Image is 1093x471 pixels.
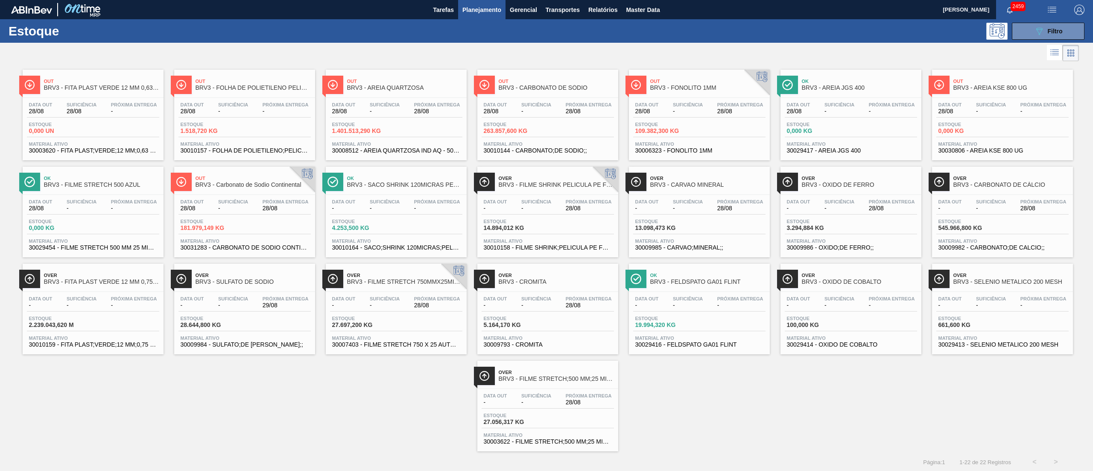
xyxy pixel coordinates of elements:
[650,273,766,278] span: Ok
[332,322,392,328] span: 27.697,200 KG
[787,108,810,115] span: 28/08
[926,160,1077,257] a: ÍconeOverBRV3 - CARBONATO DE CÁLCIOData out-Suficiência-Próxima Entrega28/08Estoque545.966,800 KG...
[521,199,551,204] span: Suficiência
[521,102,551,107] span: Suficiência
[196,182,311,188] span: BRV3 - Carbonato de Sodio Continental
[16,63,168,160] a: ÍconeOutBRV3 - FITA PLAST VERDE 12 MM 0,63 MM 2000 MData out28/08Suficiência28/08Próxima Entrega-...
[332,316,392,321] span: Estoque
[370,199,400,204] span: Suficiência
[650,279,766,285] span: BRV3 - FELDSPATO GA01 FLINT
[953,273,1069,278] span: Over
[218,296,248,301] span: Suficiência
[471,257,622,354] a: ÍconeOverBRV3 - CROMITAData out-Suficiência-Próxima Entrega28/08Estoque5.164,170 KGMaterial ativo...
[976,199,1006,204] span: Suficiência
[196,279,311,285] span: BRV3 - SULFATO DE SODIO
[824,205,854,212] span: -
[782,177,793,187] img: Ícone
[717,102,763,107] span: Próxima Entrega
[787,336,915,341] span: Material ativo
[787,199,810,204] span: Data out
[635,102,659,107] span: Data out
[521,302,551,309] span: -
[673,102,703,107] span: Suficiência
[332,141,460,147] span: Material ativo
[782,274,793,284] img: Ícone
[484,244,612,251] span: 30010158 - FILME SHRINK;PELICULA PE FOLHA; LARG 240
[787,238,915,244] span: Material ativo
[622,160,774,257] a: ÍconeOverBRV3 - CARVAO MINERALData out-Suficiência-Próxima Entrega28/08Estoque13.098,473 KGMateri...
[111,302,157,309] span: -
[111,108,157,115] span: -
[787,322,847,328] span: 100,000 KG
[484,205,507,212] span: -
[484,302,507,309] span: -
[938,244,1067,251] span: 30009982 - CARBONATO;DE CALCIO;;
[347,176,462,181] span: Ok
[787,122,847,127] span: Estoque
[717,205,763,212] span: 28/08
[824,102,854,107] span: Suficiência
[499,273,614,278] span: Over
[774,63,926,160] a: ÍconeOkBRV3 - AREIA JGS 400Data out28/08Suficiência-Próxima Entrega-Estoque0,000 KGMaterial ativo...
[218,108,248,115] span: -
[347,273,462,278] span: Over
[938,128,998,134] span: 0,000 KG
[462,5,501,15] span: Planejamento
[521,108,551,115] span: -
[218,199,248,204] span: Suficiência
[938,147,1067,154] span: 30030806 - AREIA KSE 800 UG
[938,336,1067,341] span: Material ativo
[787,219,847,224] span: Estoque
[938,296,962,301] span: Data out
[67,302,96,309] span: -
[869,199,915,204] span: Próxima Entrega
[926,257,1077,354] a: ÍconeOverBRV3 - SELENIO METALICO 200 MESHData out-Suficiência-Próxima Entrega-Estoque661,600 KGMa...
[332,225,392,231] span: 4.253,500 KG
[29,147,157,154] span: 30003620 - FITA PLAST;VERDE;12 MM;0,63 MM;2000 M;;
[44,279,159,285] span: BRV3 - FITA PLAST VERDE 12 MM 0,75 MM 2000 M FU
[1020,296,1067,301] span: Próxima Entrega
[370,102,400,107] span: Suficiência
[774,160,926,257] a: ÍconeOverBRV3 - ÓXIDO DE FERROData out-Suficiência-Próxima Entrega28/08Estoque3.294,884 KGMateria...
[111,296,157,301] span: Próxima Entrega
[16,257,168,354] a: ÍconeOverBRV3 - FITA PLAST VERDE 12 MM 0,75 MM 2000 M FUData out-Suficiência-Próxima Entrega-Esto...
[327,79,338,90] img: Ícone
[263,302,309,309] span: 29/08
[263,296,309,301] span: Próxima Entrega
[938,316,998,321] span: Estoque
[650,182,766,188] span: BRV3 - CARVAO MINERAL
[635,122,695,127] span: Estoque
[319,160,471,257] a: ÍconeOkBRV3 - SACO SHRINK 120MICRAS PELICULA PE FOLHAData out-Suficiência-Próxima Entrega-Estoque...
[332,238,460,244] span: Material ativo
[44,182,159,188] span: BRV3 - FILME STRETCH 500 AZUL
[1074,5,1084,15] img: Logout
[29,225,89,231] span: 0,000 KG
[196,85,311,91] span: BRV3 - FOLHA DE POLIETILENO PELICULA POLIETILEN
[327,274,338,284] img: Ícone
[953,279,1069,285] span: BRV3 - SELENIO METALICO 200 MESH
[218,102,248,107] span: Suficiência
[29,322,89,328] span: 2.239.043,620 M
[263,199,309,204] span: Próxima Entrega
[370,302,400,309] span: -
[1020,199,1067,204] span: Próxima Entrega
[1012,23,1084,40] button: Filtro
[111,199,157,204] span: Próxima Entrega
[938,322,998,328] span: 661,600 KG
[869,205,915,212] span: 28/08
[635,225,695,231] span: 13.098,473 KG
[631,79,641,90] img: Ícone
[635,205,659,212] span: -
[1020,108,1067,115] span: -
[24,177,35,187] img: Ícone
[332,296,356,301] span: Data out
[24,274,35,284] img: Ícone
[635,244,763,251] span: 30009985 - CARVAO;MINERAL;;
[926,63,1077,160] a: ÍconeOutBRV3 - AREIA KSE 800 UGData out28/08Suficiência-Próxima Entrega-Estoque0,000 KGMaterial a...
[332,244,460,251] span: 30010164 - SACO;SHRINK 120MICRAS;PELICULA PE FOLHA
[635,296,659,301] span: Data out
[635,316,695,321] span: Estoque
[787,296,810,301] span: Data out
[717,296,763,301] span: Próxima Entrega
[938,102,962,107] span: Data out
